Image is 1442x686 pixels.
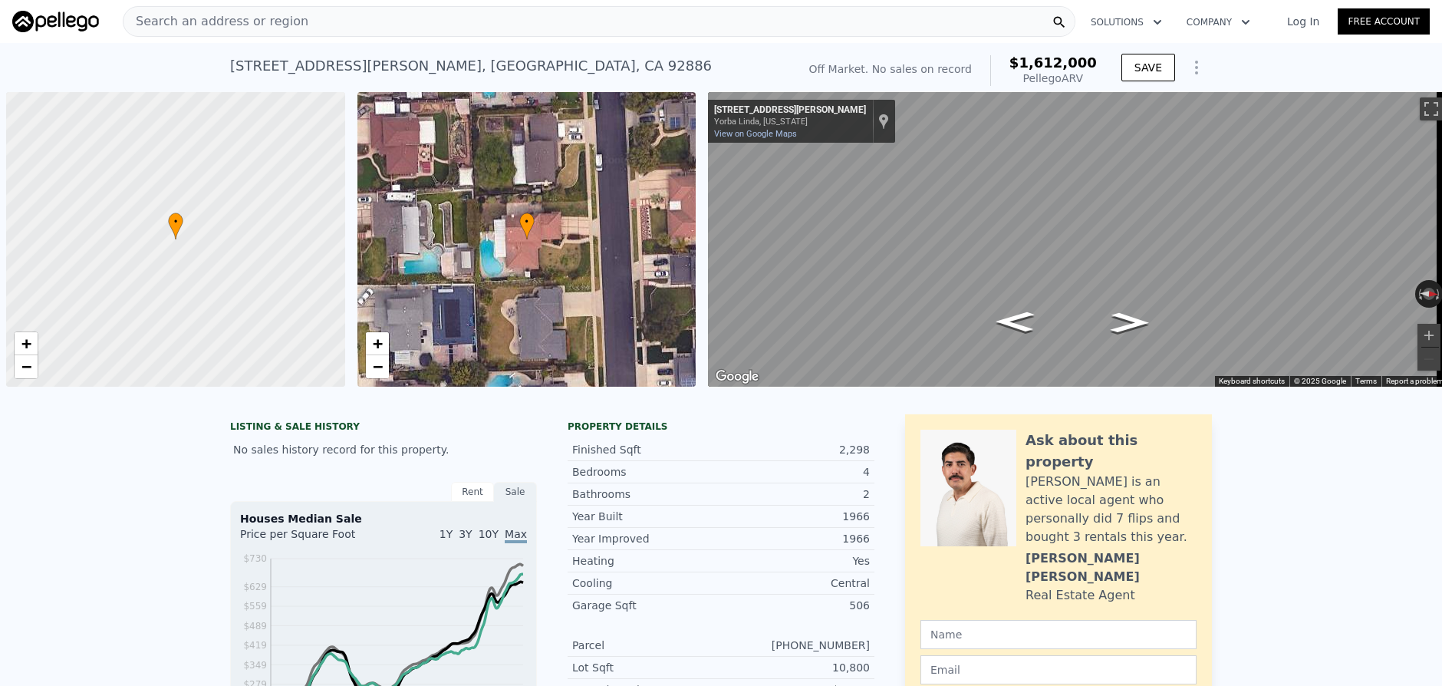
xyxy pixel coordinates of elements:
[572,486,721,502] div: Bathrooms
[979,307,1051,337] path: Go South, Marynell Dr
[712,367,762,387] a: Open this area in Google Maps (opens a new window)
[230,55,712,77] div: [STREET_ADDRESS][PERSON_NAME] , [GEOGRAPHIC_DATA] , CA 92886
[494,482,537,502] div: Sale
[459,528,472,540] span: 3Y
[712,367,762,387] img: Google
[21,334,31,353] span: +
[1294,377,1346,385] span: © 2025 Google
[721,442,870,457] div: 2,298
[1174,8,1263,36] button: Company
[12,11,99,32] img: Pellego
[1009,71,1097,86] div: Pellego ARV
[243,582,267,592] tspan: $629
[721,576,870,591] div: Central
[721,509,870,524] div: 1966
[243,621,267,632] tspan: $489
[366,355,389,378] a: Zoom out
[721,464,870,480] div: 4
[240,511,527,526] div: Houses Median Sale
[243,640,267,651] tspan: $419
[505,528,527,543] span: Max
[568,421,874,433] div: Property details
[572,553,721,569] div: Heating
[240,526,384,551] div: Price per Square Foot
[572,509,721,524] div: Year Built
[451,482,494,502] div: Rent
[1417,348,1440,371] button: Zoom out
[721,486,870,502] div: 2
[572,598,721,613] div: Garage Sqft
[243,553,267,564] tspan: $730
[372,334,382,353] span: +
[572,576,721,591] div: Cooling
[372,357,382,376] span: −
[721,638,870,653] div: [PHONE_NUMBER]
[878,113,889,130] a: Show location on map
[721,553,870,569] div: Yes
[440,528,453,540] span: 1Y
[243,601,267,612] tspan: $559
[572,442,721,457] div: Finished Sqft
[1026,430,1197,473] div: Ask about this property
[168,213,183,239] div: •
[1095,308,1166,338] path: Go North, Marynell Dr
[572,531,721,546] div: Year Improved
[1026,473,1197,546] div: [PERSON_NAME] is an active local agent who personally did 7 flips and bought 3 rentals this year.
[1078,8,1174,36] button: Solutions
[243,660,267,671] tspan: $349
[230,421,537,436] div: LISTING & SALE HISTORY
[21,357,31,376] span: −
[572,638,721,653] div: Parcel
[1009,54,1097,71] span: $1,612,000
[519,215,535,229] span: •
[1355,377,1377,385] a: Terms (opens in new tab)
[572,660,721,675] div: Lot Sqft
[15,332,38,355] a: Zoom in
[1026,549,1197,586] div: [PERSON_NAME] [PERSON_NAME]
[168,215,183,229] span: •
[920,620,1197,649] input: Name
[479,528,499,540] span: 10Y
[1269,14,1338,29] a: Log In
[1026,586,1135,605] div: Real Estate Agent
[1219,376,1285,387] button: Keyboard shortcuts
[15,355,38,378] a: Zoom out
[1338,8,1430,35] a: Free Account
[721,531,870,546] div: 1966
[1181,52,1212,83] button: Show Options
[519,213,535,239] div: •
[714,117,866,127] div: Yorba Linda, [US_STATE]
[572,464,721,480] div: Bedrooms
[1417,324,1440,347] button: Zoom in
[1415,280,1424,308] button: Rotate counterclockwise
[809,61,972,77] div: Off Market. No sales on record
[366,332,389,355] a: Zoom in
[721,598,870,613] div: 506
[721,660,870,675] div: 10,800
[230,436,537,463] div: No sales history record for this property.
[714,104,866,117] div: [STREET_ADDRESS][PERSON_NAME]
[1121,54,1175,81] button: SAVE
[920,655,1197,684] input: Email
[714,129,797,139] a: View on Google Maps
[123,12,308,31] span: Search an address or region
